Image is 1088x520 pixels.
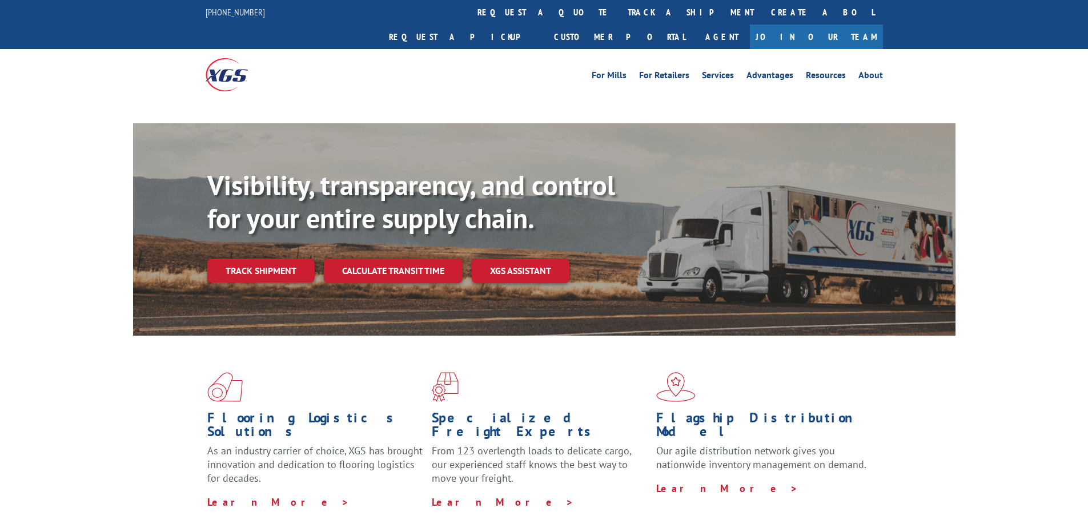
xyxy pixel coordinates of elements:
[432,495,574,509] a: Learn More >
[702,71,734,83] a: Services
[207,259,315,283] a: Track shipment
[592,71,627,83] a: For Mills
[806,71,846,83] a: Resources
[858,71,883,83] a: About
[472,259,569,283] a: XGS ASSISTANT
[750,25,883,49] a: Join Our Team
[639,71,689,83] a: For Retailers
[207,167,615,236] b: Visibility, transparency, and control for your entire supply chain.
[432,411,648,444] h1: Specialized Freight Experts
[207,495,350,509] a: Learn More >
[545,25,694,49] a: Customer Portal
[656,372,696,402] img: xgs-icon-flagship-distribution-model-red
[656,411,872,444] h1: Flagship Distribution Model
[207,411,423,444] h1: Flooring Logistics Solutions
[656,482,798,495] a: Learn More >
[694,25,750,49] a: Agent
[432,372,459,402] img: xgs-icon-focused-on-flooring-red
[432,444,648,495] p: From 123 overlength loads to delicate cargo, our experienced staff knows the best way to move you...
[656,444,866,471] span: Our agile distribution network gives you nationwide inventory management on demand.
[207,372,243,402] img: xgs-icon-total-supply-chain-intelligence-red
[324,259,463,283] a: Calculate transit time
[206,6,265,18] a: [PHONE_NUMBER]
[746,71,793,83] a: Advantages
[380,25,545,49] a: Request a pickup
[207,444,423,485] span: As an industry carrier of choice, XGS has brought innovation and dedication to flooring logistics...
